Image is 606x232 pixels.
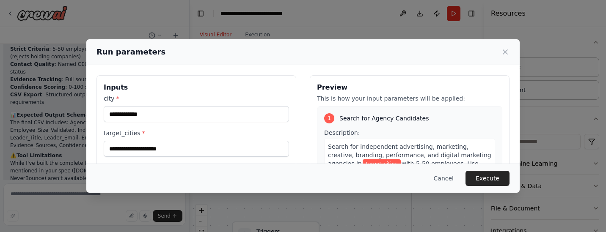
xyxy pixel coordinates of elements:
[363,159,401,169] span: Variable: target_cities
[339,114,429,123] span: Search for Agency Candidates
[96,46,165,58] h2: Run parameters
[317,82,502,93] h3: Preview
[466,171,510,186] button: Execute
[104,129,289,137] label: target_cities
[104,82,289,93] h3: Inputs
[324,129,360,136] span: Description:
[324,113,334,123] div: 1
[328,143,491,167] span: Search for independent advertising, marketing, creative, branding, performance, and digital marke...
[317,94,502,103] p: This is how your input parameters will be applied:
[104,94,289,103] label: city
[427,171,460,186] button: Cancel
